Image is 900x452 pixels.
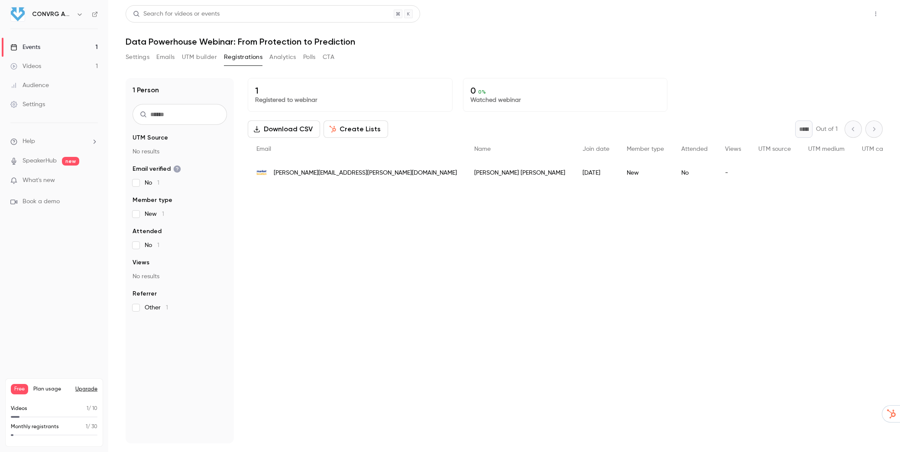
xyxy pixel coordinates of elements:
p: 1 [255,85,445,96]
p: / 30 [86,423,97,431]
div: Settings [10,100,45,109]
p: No results [133,272,227,281]
div: No [673,161,716,185]
button: Download CSV [248,120,320,138]
button: UTM builder [182,50,217,64]
button: Registrations [224,50,262,64]
span: 1 [162,211,164,217]
p: Out of 1 [816,125,838,133]
span: 1 [157,180,159,186]
span: Book a demo [23,197,60,206]
span: Help [23,137,35,146]
span: 1 [157,242,159,248]
span: Join date [583,146,609,152]
div: [DATE] [574,161,618,185]
span: Member type [133,196,172,205]
div: Events [10,43,40,52]
div: Search for videos or events [133,10,220,19]
p: / 10 [87,405,97,413]
p: Watched webinar [470,96,660,104]
span: Views [133,258,149,267]
button: Polls [303,50,316,64]
span: 0 % [478,89,486,95]
span: 1 [87,406,88,411]
a: SpeakerHub [23,156,57,166]
span: 1 [166,305,168,311]
div: Videos [10,62,41,71]
button: Create Lists [324,120,388,138]
p: No results [133,147,227,156]
div: [PERSON_NAME] [PERSON_NAME] [466,161,574,185]
span: Attended [133,227,162,236]
span: No [145,179,159,187]
span: UTM medium [808,146,845,152]
span: Email verified [133,165,181,173]
section: facet-groups [133,133,227,312]
div: Audience [10,81,49,90]
span: new [62,157,79,166]
p: Videos [11,405,27,413]
h1: 1 Person [133,85,159,95]
span: Email [256,146,271,152]
span: What's new [23,176,55,185]
p: 0 [470,85,660,96]
span: [PERSON_NAME][EMAIL_ADDRESS][PERSON_NAME][DOMAIN_NAME] [274,169,457,178]
button: Analytics [269,50,296,64]
span: Member type [627,146,664,152]
button: CTA [323,50,334,64]
span: Plan usage [33,386,70,393]
button: Share [828,5,862,23]
button: Upgrade [75,386,97,393]
span: UTM source [758,146,791,152]
span: Name [474,146,491,152]
span: UTM Source [133,133,168,142]
button: Settings [126,50,149,64]
div: New [618,161,673,185]
span: Views [725,146,741,152]
p: Monthly registrants [11,423,59,431]
span: Free [11,384,28,394]
p: Registered to webinar [255,96,445,104]
span: New [145,210,164,218]
h6: CONVRG Agency [32,10,73,19]
span: Other [145,303,168,312]
li: help-dropdown-opener [10,137,98,146]
button: Emails [156,50,175,64]
img: marketlocation.co.uk [256,168,267,178]
span: No [145,241,159,250]
span: Referrer [133,289,157,298]
img: CONVRG Agency [11,7,25,21]
span: Attended [681,146,708,152]
h1: Data Powerhouse Webinar: From Protection to Prediction [126,36,883,47]
span: 1 [86,424,87,429]
div: - [716,161,750,185]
